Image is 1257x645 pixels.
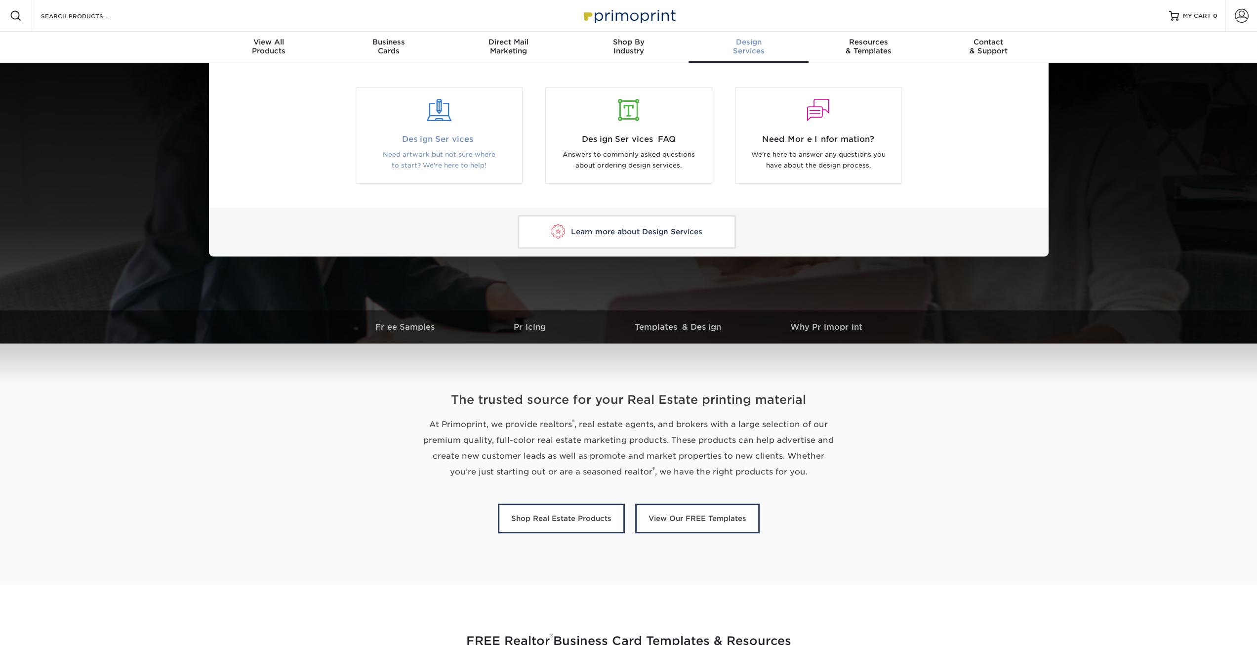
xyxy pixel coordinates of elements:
span: Shop By [568,38,689,46]
a: Design Services Need artwork but not sure where to start? We're here to help! [352,87,527,184]
sup: ® [572,418,574,426]
a: Shop Real Estate Products [498,504,625,533]
a: View Our FREE Templates [635,504,760,533]
div: & Support [929,38,1049,55]
span: Design Services FAQ [553,133,704,145]
span: Learn more about Design Services [571,227,702,236]
span: View All [209,38,329,46]
div: Marketing [448,38,568,55]
p: At Primoprint, we provide realtors , real estate agents, and brokers with a large selection of ou... [419,417,839,480]
div: Services [689,38,809,55]
a: Resources& Templates [809,32,929,63]
span: Design [689,38,809,46]
p: Need artwork but not sure where to start? We're here to help! [364,149,515,172]
p: Answers to commonly asked questions about ordering design services. [553,149,704,172]
div: & Templates [809,38,929,55]
a: BusinessCards [328,32,448,63]
img: Primoprint [579,5,678,26]
a: Contact& Support [929,32,1049,63]
span: MY CART [1183,12,1211,20]
div: Industry [568,38,689,55]
a: Design Services FAQ Answers to commonly asked questions about ordering design services. [541,87,716,184]
p: We're here to answer any questions you have about the design process. [743,149,894,172]
span: 0 [1213,12,1217,19]
h2: The trusted source for your Real Estate printing material [340,391,918,409]
sup: ® [652,466,655,473]
a: DesignServices [689,32,809,63]
a: Direct MailMarketing [448,32,568,63]
div: Products [209,38,329,55]
span: Direct Mail [448,38,568,46]
sup: ® [550,632,553,643]
a: Shop ByIndustry [568,32,689,63]
div: Cards [328,38,448,55]
span: Business [328,38,448,46]
span: Need More Information? [743,133,894,145]
a: Need More Information? We're here to answer any questions you have about the design process. [731,87,906,184]
input: SEARCH PRODUCTS..... [40,10,136,22]
span: Resources [809,38,929,46]
a: Learn more about Design Services [518,215,736,249]
a: View AllProducts [209,32,329,63]
span: Design Services [364,133,515,145]
span: Contact [929,38,1049,46]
